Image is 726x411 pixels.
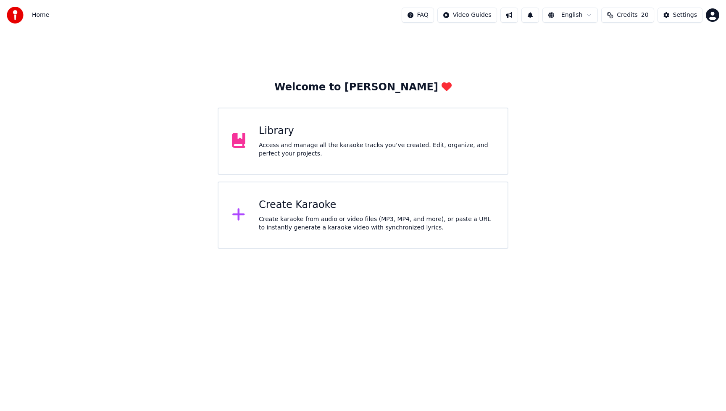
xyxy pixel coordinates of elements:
[601,8,654,23] button: Credits20
[641,11,649,19] span: 20
[673,11,697,19] div: Settings
[274,81,452,94] div: Welcome to [PERSON_NAME]
[617,11,637,19] span: Credits
[32,11,49,19] nav: breadcrumb
[259,198,494,212] div: Create Karaoke
[259,124,494,138] div: Library
[437,8,497,23] button: Video Guides
[402,8,434,23] button: FAQ
[259,141,494,158] div: Access and manage all the karaoke tracks you’ve created. Edit, organize, and perfect your projects.
[658,8,702,23] button: Settings
[32,11,49,19] span: Home
[259,215,494,232] div: Create karaoke from audio or video files (MP3, MP4, and more), or paste a URL to instantly genera...
[7,7,24,24] img: youka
